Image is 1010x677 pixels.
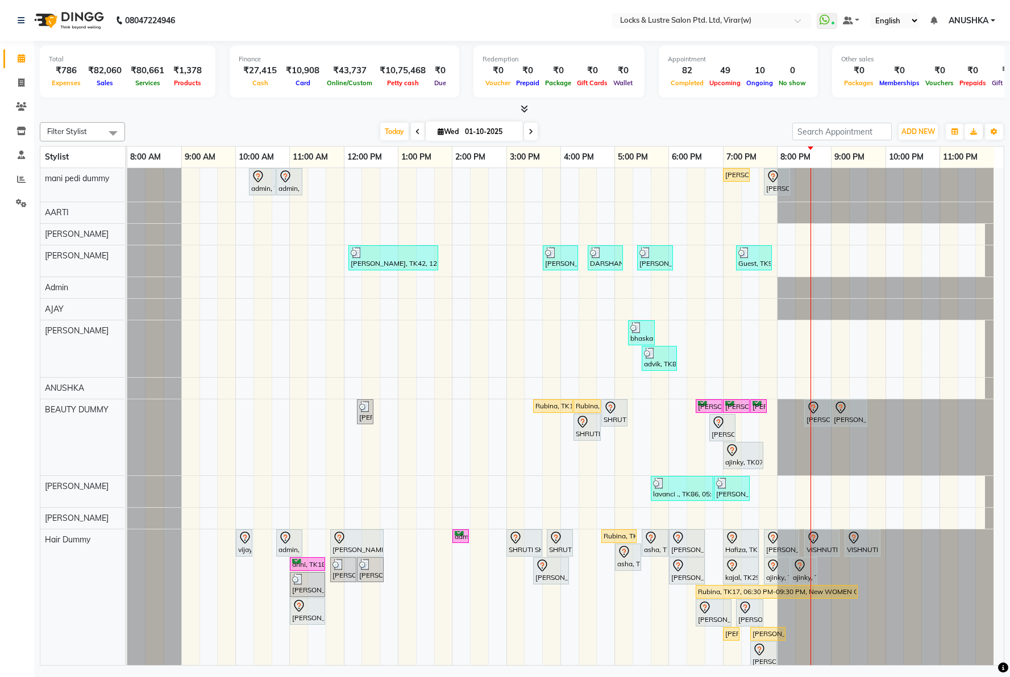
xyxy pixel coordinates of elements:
[125,5,175,36] b: 08047224946
[751,643,776,667] div: [PERSON_NAME], TK24, 07:30 PM-08:00 PM, [PERSON_NAME] H&B
[638,247,672,269] div: [PERSON_NAME], TK79, 05:25 PM-06:05 PM, MEN HAIRCUT ₹ 99- OG (₹99)
[250,170,275,194] div: admin, TK15, 10:15 AM-10:45 AM, BASIC PEDICURE
[291,574,324,595] div: [PERSON_NAME], TK13, 11:00 AM-11:40 AM, New WOMEN HAIRCUT 199 - OG
[610,64,635,77] div: ₹0
[277,531,301,555] div: admin, TK15, 10:45 AM-11:15 AM, New WOMENS HAIRWASH - L
[542,64,574,77] div: ₹0
[876,79,922,87] span: Memberships
[668,79,706,87] span: Completed
[462,123,518,140] input: 2025-10-01
[561,149,597,165] a: 4:00 PM
[534,401,572,411] div: Rubina, TK17, 03:30 PM-04:15 PM, 999 WAXING FH/UA/HL
[669,149,705,165] a: 6:00 PM
[724,444,762,467] div: ajinky, TK07, 07:00 PM-07:45 PM, 999 WAXING FH/UA/HL
[643,531,667,555] div: asha, TK26, 05:30 PM-06:00 PM, [PERSON_NAME] H&B
[281,64,324,77] div: ₹10,908
[574,64,610,77] div: ₹0
[886,149,926,165] a: 10:00 PM
[589,247,622,269] div: DARSHAN ., TK64, 04:30 PM-05:10 PM, MEN HAIRCUT ₹ 99- OG (₹99)
[47,127,87,136] span: Filter Stylist
[901,127,935,136] span: ADD NEW
[805,401,830,425] div: [PERSON_NAME], TK57, 08:30 PM-09:00 PM, 799-CLASSIC FACIAL
[574,79,610,87] span: Gift Cards
[805,531,838,555] div: VISHNUTI RAUT, TK93, 08:30 PM-09:10 PM, New WOMEN HAIRCUT 199 - OG
[710,416,734,440] div: [PERSON_NAME], TK76, 06:45 PM-07:15 PM, 799-CLASSIC FACIAL
[127,149,164,165] a: 8:00 AM
[49,55,206,64] div: Total
[737,247,771,269] div: Guest, TK91, 07:15 PM-07:55 PM, New WOMEN HAIRCUT 199 - OG (₹199)
[513,79,542,87] span: Prepaid
[358,559,383,580] div: [PERSON_NAME], TK13, 12:15 PM-12:45 PM, New WOMENS STYLING IRONING
[615,149,651,165] a: 5:00 PM
[940,149,980,165] a: 11:00 PM
[706,79,743,87] span: Upcoming
[846,531,879,555] div: VISHNUTI RAUT, TK93, 09:15 PM-09:55 PM, MEN HAIRCUT ₹ 99- OG
[293,79,313,87] span: Card
[452,149,488,165] a: 2:00 PM
[792,123,892,140] input: Search Appointment
[957,79,989,87] span: Prepaids
[949,15,988,27] span: ANUSHKA
[765,559,789,583] div: ajinky, TK07, 07:45 PM-08:15 PM, [PERSON_NAME] H&B
[899,124,938,140] button: ADD NEW
[542,79,574,87] span: Package
[513,64,542,77] div: ₹0
[876,64,922,77] div: ₹0
[922,79,957,87] span: Vouchers
[182,149,218,165] a: 9:00 AM
[398,149,434,165] a: 1:00 PM
[737,601,762,625] div: [PERSON_NAME], TK22, 07:15 PM-07:45 PM, [PERSON_NAME] H&B
[833,401,866,425] div: [PERSON_NAME], TK57, 09:00 PM-09:40 PM, New MENS HAIRSPA - L
[544,247,577,269] div: [PERSON_NAME], TK58, 03:40 PM-04:20 PM, New WOMEN HAIRCUT 199 - OG (₹199)
[629,322,654,344] div: bhaskar, TK69, 05:15 PM-05:45 PM, [PERSON_NAME] H&B (₹198)
[454,531,468,542] div: admin, TK09, 02:00 PM-02:15 PM, Manicure - 199
[922,64,957,77] div: ₹0
[668,55,809,64] div: Appointment
[49,79,84,87] span: Expenses
[715,478,749,499] div: [PERSON_NAME], TK95, 06:50 PM-07:30 PM, New WOMEN HAIRCUT 199 - OG (₹199)
[724,531,758,555] div: Hafiza, TK11, 07:00 PM-07:40 PM, New WOMEN HAIRCUT 199 - OG
[508,531,541,555] div: SHRUTI SHINDE, TK34, 03:00 PM-03:40 PM, New WOMEN HAIRCUT 199 - OG
[291,559,324,570] div: anni, TK18, 11:00 AM-11:40 AM, New WOMEN HAIRCUT 199 - OG
[384,79,422,87] span: Petty cash
[776,64,809,77] div: 0
[45,207,69,218] span: AARTI
[483,55,635,64] div: Redemption
[171,79,204,87] span: Products
[45,152,69,162] span: Stylist
[324,79,375,87] span: Online/Custom
[670,559,704,583] div: [PERSON_NAME], TK76, 06:00 PM-06:40 PM, New WOMEN HAIRCUT 199 - OG
[45,513,109,523] span: [PERSON_NAME]
[45,481,109,491] span: [PERSON_NAME]
[575,401,600,411] div: Rubina, TK17, 04:15 PM-04:45 PM, 799-CLASSIC FACIAL
[483,64,513,77] div: ₹0
[169,64,206,77] div: ₹1,378
[792,559,816,583] div: ajinky, TK07, 08:15 PM-08:45 PM, [PERSON_NAME] H&B
[331,559,355,580] div: [PERSON_NAME], TK13, 11:45 AM-12:15 PM, New WOMENS HAIRWASH - L
[29,5,107,36] img: logo
[957,64,989,77] div: ₹0
[724,559,758,583] div: kajal, TK29, 07:00 PM-07:40 PM, New WOMEN HAIRCUT 199 - OG
[290,149,331,165] a: 11:00 AM
[724,401,749,412] div: [PERSON_NAME], TK41, 07:00 PM-07:30 PM, 799-CLASSIC FACIAL
[45,250,109,261] span: [PERSON_NAME]
[239,64,281,77] div: ₹27,415
[743,79,776,87] span: Ongoing
[239,55,450,64] div: Finance
[534,559,568,583] div: [PERSON_NAME], TK48, 03:30 PM-04:10 PM, MEN HAIRCUT ₹ 99- OG
[616,545,640,569] div: asha, TK26, 05:00 PM-05:30 PM, [PERSON_NAME] H&B
[45,383,84,393] span: ANUSHKA
[431,79,449,87] span: Due
[344,149,385,165] a: 12:00 PM
[765,531,798,555] div: [PERSON_NAME], TK98, 07:45 PM-08:25 PM, MEN HAIRCUT ₹ 99- OG
[841,64,876,77] div: ₹0
[776,79,809,87] span: No show
[548,531,572,555] div: SHRUTI SHINDE, TK34, 03:45 PM-04:15 PM, [PERSON_NAME] H&B
[706,64,743,77] div: 49
[277,170,301,194] div: admin, TK15, 10:45 AM-11:15 AM, BASIC MANICURE
[358,401,372,423] div: [PERSON_NAME], TK13, 12:15 PM-12:30 PM, Eyebrow
[841,79,876,87] span: Packages
[250,79,271,87] span: Cash
[483,79,513,87] span: Voucher
[575,415,600,439] div: SHRUTI SHINDE, TK34, 04:15 PM-04:45 PM, DTAN BLEACH - FULL FACE - RAGAA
